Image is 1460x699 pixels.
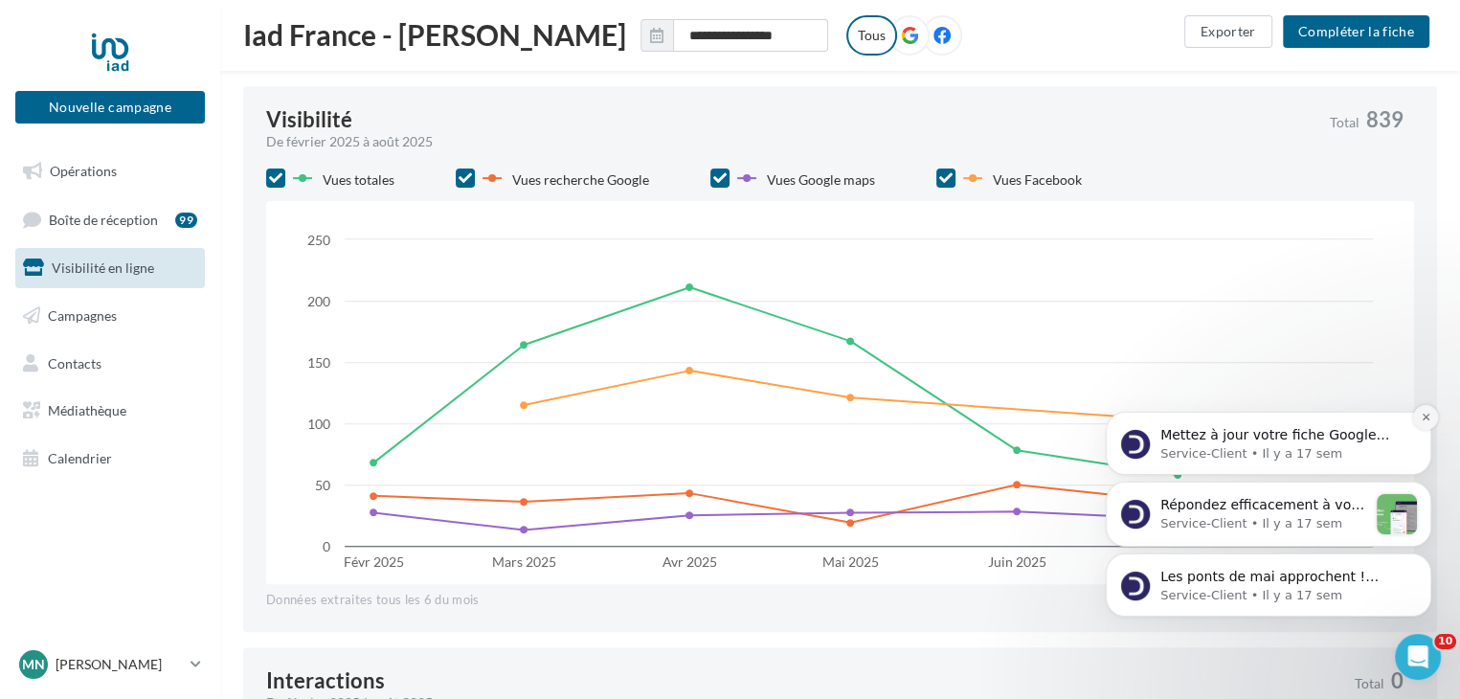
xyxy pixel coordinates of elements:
[11,344,209,384] a: Contacts
[266,132,1314,151] div: De février 2025 à août 2025
[50,163,117,179] span: Opérations
[11,439,209,479] a: Calendrier
[48,307,117,324] span: Campagnes
[1330,116,1359,129] span: Total
[1434,634,1456,649] span: 10
[48,402,126,418] span: Médiathèque
[11,151,209,192] a: Opérations
[307,416,330,432] text: 100
[1366,109,1404,130] span: 839
[988,553,1046,570] text: Juin 2025
[175,213,197,228] div: 99
[48,354,101,371] span: Contacts
[307,232,330,248] text: 250
[266,592,1414,609] div: Données extraites tous les 6 du mois
[663,553,717,570] text: Avr 2025
[1275,22,1437,38] a: Compléter la fiche
[512,170,649,187] span: Vues recherche Google
[11,296,209,336] a: Campagnes
[11,248,209,288] a: Visibilité en ligne
[1355,677,1384,690] span: Total
[266,109,352,130] div: Visibilité
[307,354,330,371] text: 150
[22,655,45,674] span: MN
[822,553,879,570] text: Mai 2025
[767,170,875,187] span: Vues Google maps
[15,646,205,683] a: MN [PERSON_NAME]
[1077,289,1460,647] iframe: Intercom notifications message
[993,170,1082,187] span: Vues Facebook
[15,91,205,124] button: Nouvelle campagne
[1395,634,1441,680] iframe: Intercom live chat
[323,538,330,554] text: 0
[307,293,330,309] text: 200
[1184,15,1272,48] button: Exporter
[344,553,404,570] text: Févr 2025
[846,15,897,56] label: Tous
[1391,670,1404,691] span: 0
[323,170,394,187] span: Vues totales
[243,20,626,49] span: Iad France - [PERSON_NAME]
[11,199,209,240] a: Boîte de réception99
[52,259,154,276] span: Visibilité en ligne
[48,450,112,466] span: Calendrier
[56,655,183,674] p: [PERSON_NAME]
[1283,15,1429,48] button: Compléter la fiche
[315,477,330,493] text: 50
[49,211,158,227] span: Boîte de réception
[11,391,209,431] a: Médiathèque
[266,670,385,691] div: Interactions
[492,553,556,570] text: Mars 2025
